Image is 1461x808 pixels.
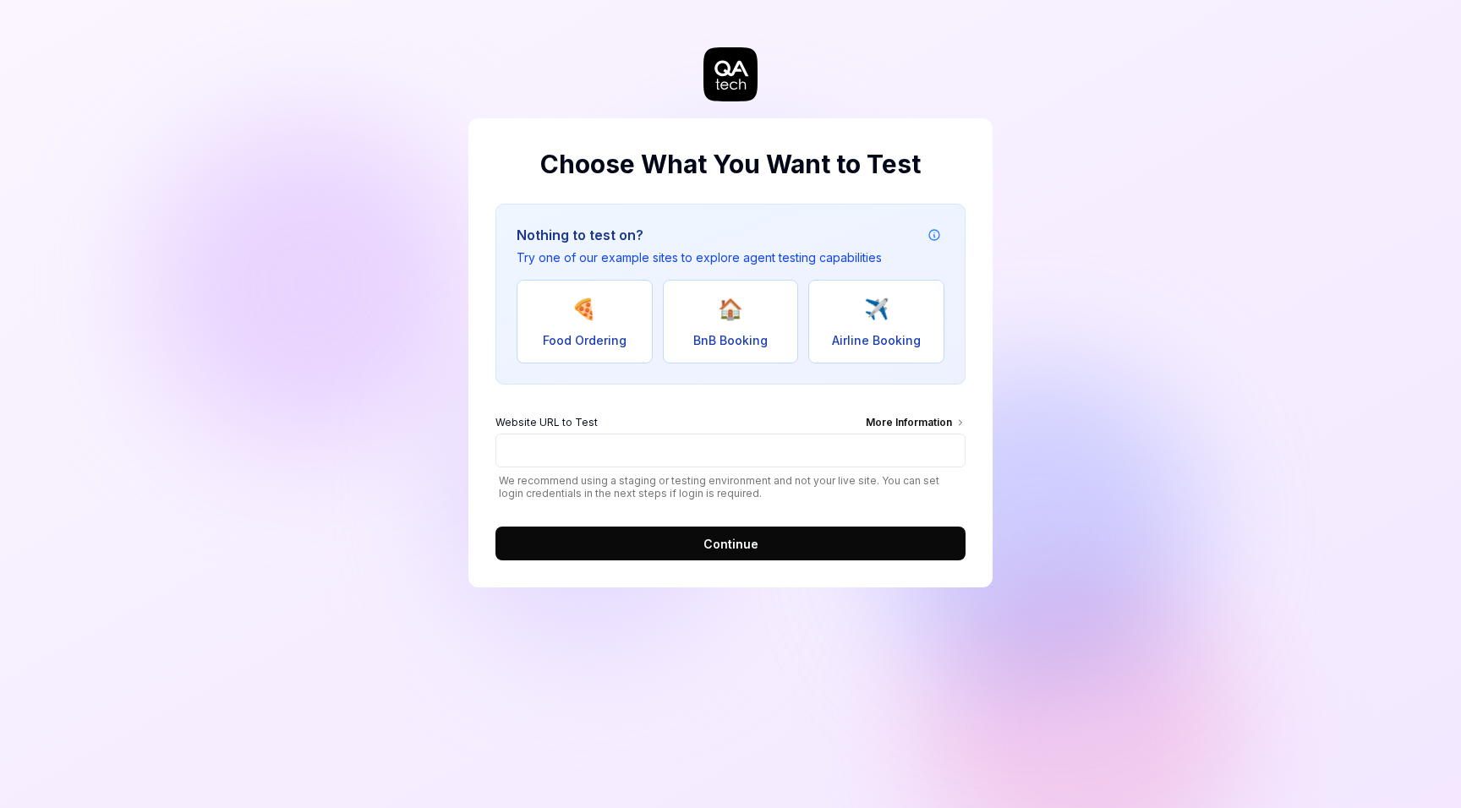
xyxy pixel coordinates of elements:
[703,535,758,553] span: Continue
[572,294,597,325] span: 🍕
[663,280,799,363] button: 🏠BnB Booking
[866,415,966,434] div: More Information
[517,225,882,245] h3: Nothing to test on?
[718,294,743,325] span: 🏠
[495,527,966,560] button: Continue
[495,434,966,467] input: Website URL to TestMore Information
[495,145,966,183] h2: Choose What You Want to Test
[495,415,598,434] span: Website URL to Test
[924,225,944,245] button: Example attribution information
[864,294,889,325] span: ✈️
[832,331,921,349] span: Airline Booking
[693,331,768,349] span: BnB Booking
[517,280,653,363] button: 🍕Food Ordering
[495,474,966,500] span: We recommend using a staging or testing environment and not your live site. You can set login cre...
[808,280,944,363] button: ✈️Airline Booking
[517,248,882,266] p: Try one of our example sites to explore agent testing capabilities
[543,331,627,349] span: Food Ordering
